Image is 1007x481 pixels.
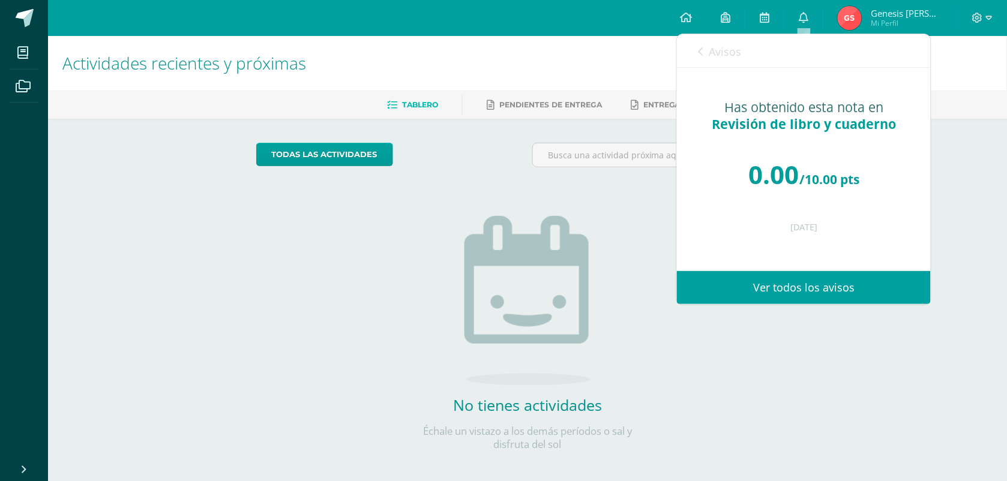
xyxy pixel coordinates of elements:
span: Revisión de libro y cuaderno [712,115,896,133]
a: Entregadas [631,95,697,115]
span: Actividades recientes y próximas [62,52,306,74]
span: Avisos [709,44,741,59]
span: Entregadas [643,100,697,109]
p: Échale un vistazo a los demás períodos o sal y disfruta del sol [407,425,648,451]
span: 0.00 [748,157,799,191]
span: Pendientes de entrega [499,100,602,109]
a: todas las Actividades [256,143,393,166]
a: Pendientes de entrega [487,95,602,115]
div: Has obtenido esta nota en [701,99,907,133]
span: Genesis [PERSON_NAME] [871,7,943,19]
span: Tablero [402,100,438,109]
img: 77ca2317c3f6b1c22564d8986f722bef.png [838,6,862,30]
input: Busca una actividad próxima aquí... [533,143,799,167]
img: no_activities.png [464,216,591,385]
span: Mi Perfil [871,18,943,28]
span: /10.00 pts [799,171,859,188]
a: Tablero [387,95,438,115]
a: Ver todos los avisos [677,271,931,304]
div: [DATE] [701,223,907,233]
h2: No tienes actividades [407,395,648,415]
